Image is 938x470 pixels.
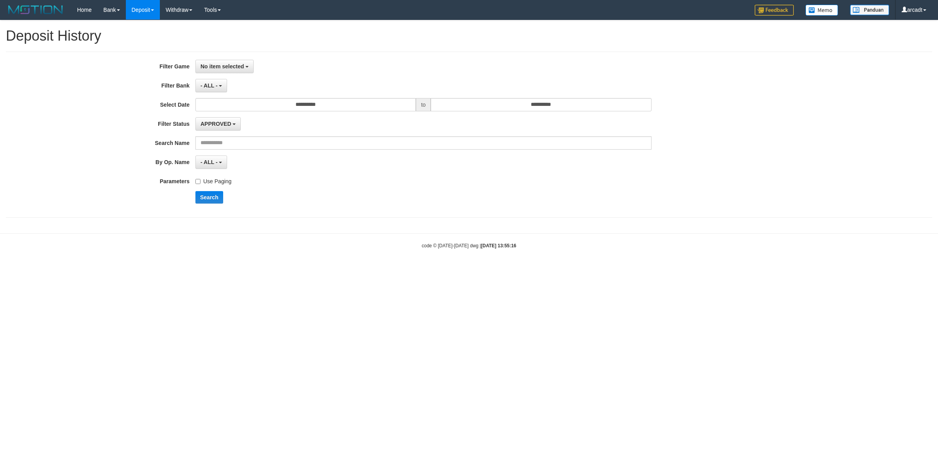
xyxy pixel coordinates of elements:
[195,60,254,73] button: No item selected
[6,28,932,44] h1: Deposit History
[6,4,65,16] img: MOTION_logo.png
[195,179,200,184] input: Use Paging
[200,82,218,89] span: - ALL -
[195,79,227,92] button: - ALL -
[422,243,516,248] small: code © [DATE]-[DATE] dwg |
[200,63,244,70] span: No item selected
[195,191,223,204] button: Search
[850,5,889,15] img: panduan.png
[481,243,516,248] strong: [DATE] 13:55:16
[806,5,838,16] img: Button%20Memo.svg
[195,117,241,130] button: APPROVED
[416,98,431,111] span: to
[195,155,227,169] button: - ALL -
[200,121,231,127] span: APPROVED
[195,175,231,185] label: Use Paging
[755,5,794,16] img: Feedback.jpg
[200,159,218,165] span: - ALL -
